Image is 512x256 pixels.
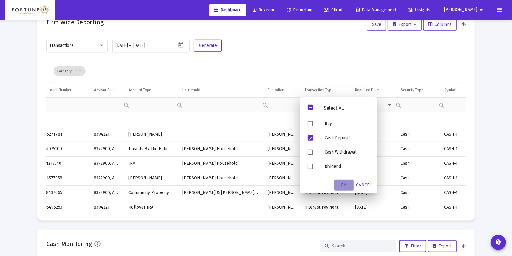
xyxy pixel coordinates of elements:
span: OK [341,182,347,188]
td: 64577058 [40,171,90,185]
span: Export [393,22,416,27]
button: Export [388,19,422,31]
span: Filter [404,244,421,249]
div: Advisor Code [94,88,116,92]
td: [DATE] [351,200,396,215]
td: Cash [396,171,440,185]
td: Tenants By The Entirety [124,142,178,156]
div: Account Type [129,88,151,92]
a: Data Management [351,4,401,16]
td: 8372900, AKIK [90,171,124,185]
div: Reported Date [355,88,379,92]
div: Dividend [320,159,374,174]
td: 8372900, AKIK [90,156,124,171]
div: Household [182,88,200,92]
td: [PERSON_NAME] Household [178,142,263,156]
td: Column Security Type [397,83,440,98]
td: [PERSON_NAME] [263,127,300,142]
td: Filter cell [40,98,90,112]
span: – [129,43,132,48]
td: [PERSON_NAME] Household [178,171,263,185]
span: Reporting [287,7,312,12]
span: Show filter options for column 'Symbol' [457,88,462,92]
td: Filter cell [440,98,472,112]
span: Dashboard [214,7,241,12]
td: Filter cell [263,98,300,112]
td: Column Advisor Code [90,83,125,98]
div: Custodian [268,88,284,92]
span: Export [433,244,452,249]
button: Open calendar [176,41,185,50]
div: Security Type [401,88,423,92]
h2: Firm Wide Reporting [46,17,104,27]
td: CASH-1 [440,156,472,171]
td: Rollover IRA [124,200,178,215]
td: Column Reported Date [351,83,396,98]
div: Dividend Reinvestment [320,174,374,188]
td: CASH-1 [440,200,472,215]
span: Generate [199,43,217,48]
span: Show filter options for column 'Account Number' [72,88,77,92]
td: Community Property [124,185,178,200]
td: Filter cell [397,98,440,112]
mat-icon: contact_support [495,239,502,246]
a: Clients [319,4,350,16]
td: [PERSON_NAME] [263,185,300,200]
span: [PERSON_NAME] [444,7,477,12]
td: 8394221 [90,200,124,215]
td: Cash [396,142,440,156]
div: Select All [313,106,354,111]
td: Filter cell [125,98,178,112]
td: IRA [124,156,178,171]
td: Cash [396,156,440,171]
button: Export [428,240,457,252]
img: Dashboard [9,4,51,16]
span: Transactions [50,43,74,48]
td: 86495253 [40,200,90,215]
span: Show filter options for column 'Account Type' [152,88,157,92]
td: CASH-1 [440,171,472,185]
div: Symbol [444,88,456,92]
div: Cash Deposit [320,131,374,145]
td: Column Transaction Type [301,83,351,98]
td: [PERSON_NAME] [263,200,300,215]
td: 8372900, AKIK [90,142,124,156]
div: Cancel [354,180,374,191]
td: CASH-1 [440,127,472,142]
span: Clients [324,7,345,12]
button: Filter [399,240,426,252]
a: Insights [403,4,435,16]
td: CASH-1 [440,185,472,200]
a: Revenue [248,4,280,16]
div: Transaction Type [305,88,334,92]
td: Column Account Number [40,83,90,98]
span: Show filter options for column 'undefined' [78,69,83,73]
div: Account Number [44,88,71,92]
div: OK [334,180,354,191]
div: Data grid [46,60,466,212]
td: Column Custodian [263,83,300,98]
mat-icon: arrow_drop_down [477,4,485,16]
td: Cash [396,200,440,215]
td: Column Account Type [125,83,178,98]
button: Generate [194,40,222,52]
input: Search [332,244,391,249]
td: [PERSON_NAME] [263,142,300,156]
div: Category [54,66,86,76]
input: End date [133,43,162,48]
td: 28437665 [40,185,90,200]
a: Reporting [282,4,317,16]
td: 8394221 [90,127,124,142]
span: Show filter options for column 'Transaction Type' [335,88,339,92]
input: Start date [116,43,128,48]
span: Show filter options for column 'Household' [201,88,206,92]
td: CASH-1 [440,142,472,156]
button: [PERSON_NAME] [437,4,492,16]
td: 8372900, AKIK [90,185,124,200]
a: Dashboard [209,4,246,16]
span: Data Management [356,7,396,12]
td: 14075100 [40,142,90,156]
td: Cash [396,185,440,200]
td: 21213740 [40,156,90,171]
td: Column Symbol [440,83,472,98]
